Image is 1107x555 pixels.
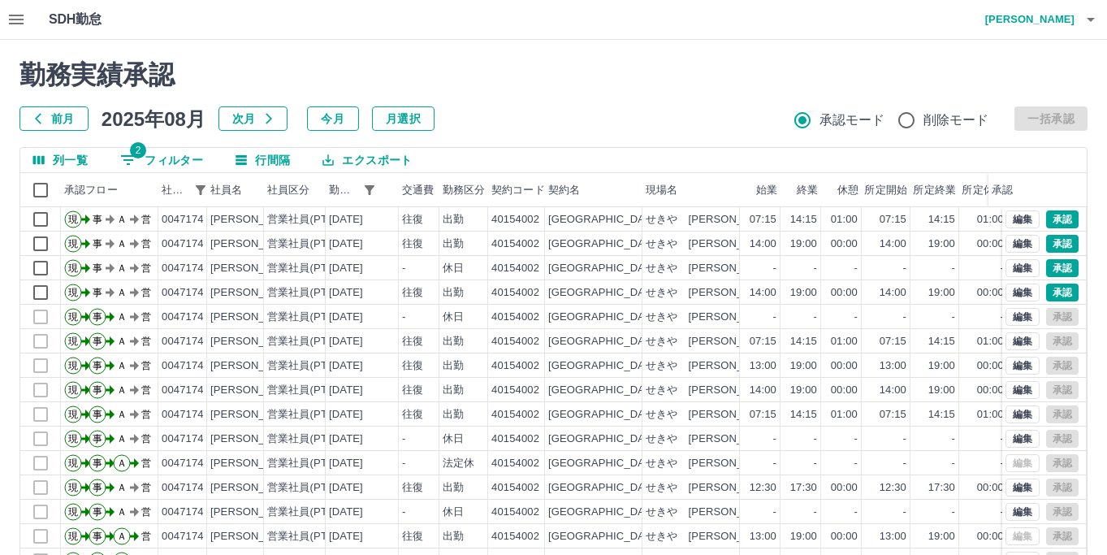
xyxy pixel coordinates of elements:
[910,173,959,207] div: 所定終業
[402,383,423,398] div: 往復
[928,285,955,301] div: 19:00
[267,212,352,228] div: 営業社員(PT契約)
[1005,503,1040,521] button: 編集
[210,334,299,349] div: [PERSON_NAME]
[1005,308,1040,326] button: 編集
[68,311,78,323] text: 現
[64,173,118,207] div: 承認フロー
[548,456,660,471] div: [GEOGRAPHIC_DATA]
[814,310,817,325] div: -
[402,173,434,207] div: 交通費
[928,212,955,228] div: 14:15
[1005,381,1040,399] button: 編集
[210,407,299,423] div: [PERSON_NAME]
[93,482,102,493] text: 事
[402,310,405,325] div: -
[1001,431,1004,447] div: -
[162,431,204,447] div: 0047174
[141,214,151,225] text: 営
[141,287,151,298] text: 営
[977,212,1004,228] div: 01:00
[831,212,858,228] div: 01:00
[750,358,776,374] div: 13:00
[750,236,776,252] div: 14:00
[1046,235,1079,253] button: 承認
[880,358,906,374] div: 13:00
[93,262,102,274] text: 事
[548,358,660,374] div: [GEOGRAPHIC_DATA]
[977,236,1004,252] div: 00:00
[162,236,204,252] div: 0047174
[68,262,78,274] text: 現
[819,111,885,130] span: 承認モード
[750,407,776,423] div: 07:15
[162,480,204,496] div: 0047174
[329,285,363,301] div: [DATE]
[646,261,776,276] div: せきや [PERSON_NAME]
[402,236,423,252] div: 往復
[488,173,545,207] div: 契約コード
[223,148,303,172] button: 行間隔
[402,480,423,496] div: 往復
[117,409,127,420] text: Ａ
[267,505,352,520] div: 営業社員(PT契約)
[773,261,776,276] div: -
[326,173,399,207] div: 勤務日
[358,179,381,202] button: フィルター表示
[117,457,127,469] text: Ａ
[329,456,363,471] div: [DATE]
[491,480,539,496] div: 40154002
[68,238,78,249] text: 現
[790,383,817,398] div: 19:00
[117,214,127,225] text: Ａ
[267,334,352,349] div: 営業社員(PT契約)
[19,106,89,131] button: 前月
[162,456,204,471] div: 0047174
[210,358,299,374] div: [PERSON_NAME]
[790,212,817,228] div: 14:15
[1001,310,1004,325] div: -
[952,310,955,325] div: -
[880,480,906,496] div: 12:30
[141,311,151,323] text: 営
[814,431,817,447] div: -
[329,212,363,228] div: [DATE]
[210,173,242,207] div: 社員名
[491,212,539,228] div: 40154002
[402,261,405,276] div: -
[267,431,352,447] div: 営業社員(PT契約)
[548,407,660,423] div: [GEOGRAPHIC_DATA]
[329,407,363,423] div: [DATE]
[210,431,299,447] div: [PERSON_NAME]
[750,212,776,228] div: 07:15
[267,236,352,252] div: 営業社員(PT契約)
[977,407,1004,423] div: 01:00
[443,334,464,349] div: 出勤
[307,106,359,131] button: 今月
[548,261,660,276] div: [GEOGRAPHIC_DATA]
[117,336,127,347] text: Ａ
[903,431,906,447] div: -
[68,457,78,469] text: 現
[880,285,906,301] div: 14:00
[329,261,363,276] div: [DATE]
[210,456,299,471] div: [PERSON_NAME]
[189,179,212,202] div: 1件のフィルターを適用中
[1005,210,1040,228] button: 編集
[267,383,352,398] div: 営業社員(PT契約)
[162,407,204,423] div: 0047174
[162,358,204,374] div: 0047174
[402,407,423,423] div: 往復
[952,456,955,471] div: -
[646,383,776,398] div: せきや [PERSON_NAME]
[93,409,102,420] text: 事
[329,310,363,325] div: [DATE]
[962,173,1005,207] div: 所定休憩
[68,482,78,493] text: 現
[988,173,1073,207] div: 承認
[864,173,907,207] div: 所定開始
[329,505,363,520] div: [DATE]
[491,431,539,447] div: 40154002
[1046,210,1079,228] button: 承認
[814,261,817,276] div: -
